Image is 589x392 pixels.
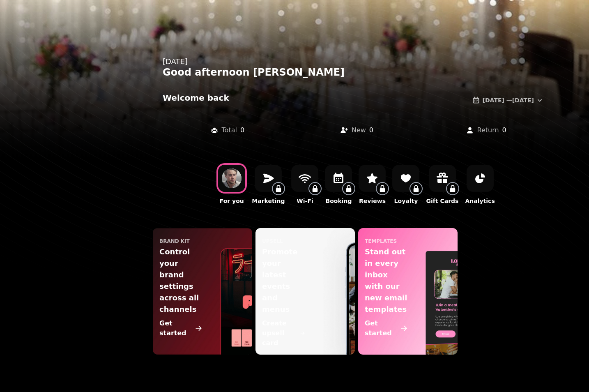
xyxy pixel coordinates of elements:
div: [DATE] [163,56,550,67]
button: [DATE] —[DATE] [465,92,550,108]
p: Reviews [359,197,386,205]
p: Wi-Fi [297,197,313,205]
p: Analytics [465,197,495,205]
div: Good afternoon [PERSON_NAME] [163,66,550,79]
p: Stand out in every inbox with our new email templates [365,246,408,315]
a: Brand KitControl your brand settings across all channelsGet started [153,228,252,355]
p: Marketing [252,197,285,205]
p: Control your brand settings across all channels [159,246,202,315]
p: templates [365,238,397,244]
a: templatesStand out in every inbox with our new email templatesGet started [358,228,458,355]
p: Promote your latest events and menus [262,246,305,315]
p: Gift Cards [426,197,458,205]
p: Booking [325,197,352,205]
img: P C [222,168,242,188]
a: upsellPromote your latest events and menusCreate upsell card [255,228,355,355]
h2: Welcome back [163,92,320,104]
p: upsell [262,238,283,244]
p: For you [220,197,244,205]
span: [DATE] — [DATE] [483,97,534,103]
p: Get started [159,318,193,338]
p: Get started [365,318,398,338]
p: Create upsell card [262,318,298,348]
p: Brand Kit [159,238,190,244]
p: Loyalty [394,197,418,205]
